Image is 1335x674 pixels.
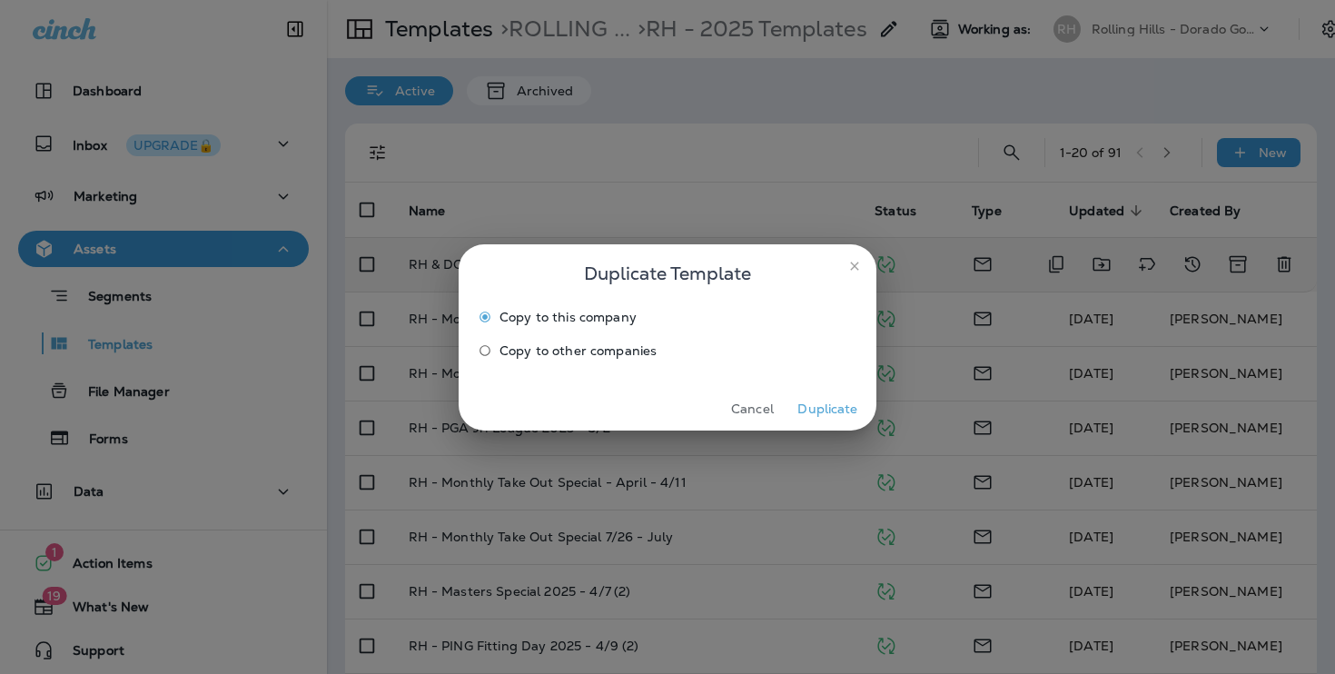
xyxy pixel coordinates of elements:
[499,343,657,358] span: Copy to other companies
[718,395,786,423] button: Cancel
[584,259,751,288] span: Duplicate Template
[499,310,637,324] span: Copy to this company
[794,395,862,423] button: Duplicate
[840,252,869,281] button: close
